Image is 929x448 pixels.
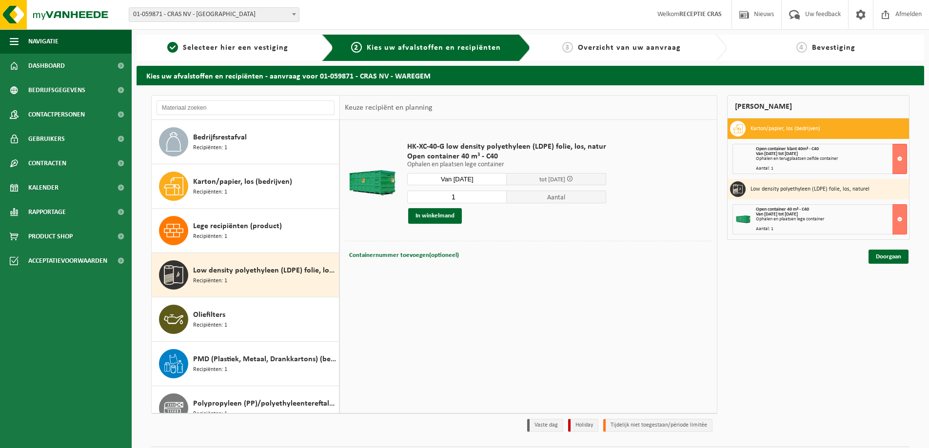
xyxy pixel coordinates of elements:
span: 1 [167,42,178,53]
button: Karton/papier, los (bedrijven) Recipiënten: 1 [152,164,339,209]
span: Recipiënten: 1 [193,409,227,419]
span: Contactpersonen [28,102,85,127]
button: Bedrijfsrestafval Recipiënten: 1 [152,120,339,164]
span: Recipiënten: 1 [193,143,227,153]
span: Recipiënten: 1 [193,365,227,374]
span: Bedrijfsgegevens [28,78,85,102]
button: Oliefilters Recipiënten: 1 [152,297,339,342]
span: Open container 40 m³ - C40 [756,207,809,212]
strong: RECEPTIE CRAS [679,11,722,18]
span: Polypropyleen (PP)/polyethyleentereftalaat (PET) spanbanden [193,398,336,409]
span: 2 [351,42,362,53]
span: Contracten [28,151,66,175]
iframe: chat widget [5,427,163,448]
input: Selecteer datum [407,173,507,185]
span: Navigatie [28,29,59,54]
span: Rapportage [28,200,66,224]
strong: Van [DATE] tot [DATE] [756,151,798,156]
span: Product Shop [28,224,73,249]
span: 3 [562,42,573,53]
button: Lege recipiënten (product) Recipiënten: 1 [152,209,339,253]
span: HK-XC-40-G low density polyethyleen (LDPE) folie, los, natur [407,142,606,152]
div: Aantal: 1 [756,166,907,171]
button: In winkelmand [408,208,462,224]
span: Overzicht van uw aanvraag [578,44,681,52]
p: Ophalen en plaatsen lege container [407,161,606,168]
button: Low density polyethyleen (LDPE) folie, los, naturel Recipiënten: 1 [152,253,339,297]
span: Containernummer toevoegen(optioneel) [349,252,459,258]
li: Tijdelijk niet toegestaan/période limitée [603,419,712,432]
button: PMD (Plastiek, Metaal, Drankkartons) (bedrijven) Recipiënten: 1 [152,342,339,386]
span: Karton/papier, los (bedrijven) [193,176,292,188]
span: Bevestiging [812,44,855,52]
h2: Kies uw afvalstoffen en recipiënten - aanvraag voor 01-059871 - CRAS NV - WAREGEM [137,66,924,85]
span: Gebruikers [28,127,65,151]
span: 01-059871 - CRAS NV - WAREGEM [129,8,299,21]
span: Selecteer hier een vestiging [183,44,288,52]
span: Recipiënten: 1 [193,321,227,330]
h3: Low density polyethyleen (LDPE) folie, los, naturel [751,181,870,197]
span: Aantal [507,191,606,203]
button: Containernummer toevoegen(optioneel) [348,249,460,262]
div: Aantal: 1 [756,227,907,232]
span: Open container klant 40m³ - C40 [756,146,819,152]
li: Holiday [568,419,598,432]
span: 4 [796,42,807,53]
span: Recipiënten: 1 [193,276,227,286]
span: Lege recipiënten (product) [193,220,282,232]
span: PMD (Plastiek, Metaal, Drankkartons) (bedrijven) [193,353,336,365]
span: Kies uw afvalstoffen en recipiënten [367,44,501,52]
span: Oliefilters [193,309,225,321]
div: [PERSON_NAME] [727,95,909,118]
div: Ophalen en plaatsen lege container [756,217,907,222]
span: tot [DATE] [539,176,565,183]
a: 1Selecteer hier een vestiging [141,42,314,54]
span: Kalender [28,175,59,200]
span: Dashboard [28,54,65,78]
span: Low density polyethyleen (LDPE) folie, los, naturel [193,265,336,276]
div: Keuze recipiënt en planning [340,96,437,120]
span: Acceptatievoorwaarden [28,249,107,273]
span: Bedrijfsrestafval [193,132,247,143]
input: Materiaal zoeken [157,100,335,115]
span: Recipiënten: 1 [193,232,227,241]
li: Vaste dag [527,419,563,432]
span: Open container 40 m³ - C40 [407,152,606,161]
h3: Karton/papier, los (bedrijven) [751,121,820,136]
a: Doorgaan [869,250,909,264]
span: 01-059871 - CRAS NV - WAREGEM [129,7,299,22]
div: Ophalen en terugplaatsen zelfde container [756,156,907,161]
strong: Van [DATE] tot [DATE] [756,212,798,217]
button: Polypropyleen (PP)/polyethyleentereftalaat (PET) spanbanden Recipiënten: 1 [152,386,339,430]
span: Recipiënten: 1 [193,188,227,197]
